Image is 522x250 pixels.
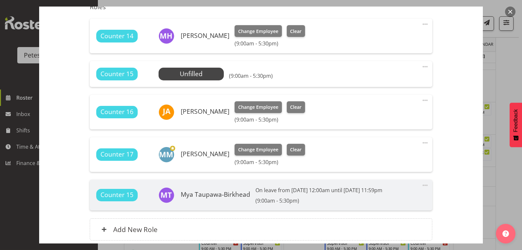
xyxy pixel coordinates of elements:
[181,32,229,39] h6: [PERSON_NAME]
[100,31,133,41] span: Counter 14
[100,69,133,79] span: Counter 15
[180,69,203,78] span: Unfilled
[238,28,278,35] span: Change Employee
[159,147,174,162] img: mandy-mosley3858.jpg
[159,187,174,203] img: mya-taupawa-birkhead5814.jpg
[255,186,382,194] p: On leave from [DATE] 12:00am until [DATE] 11:59pm
[513,109,519,132] span: Feedback
[235,159,305,165] h6: (9:00am - 5:30pm)
[235,144,282,156] button: Change Employee
[100,150,133,159] span: Counter 17
[181,150,229,158] h6: [PERSON_NAME]
[290,104,301,111] span: Clear
[290,28,301,35] span: Clear
[235,101,282,113] button: Change Employee
[159,28,174,44] img: mackenzie-halford4471.jpg
[287,25,305,37] button: Clear
[287,101,305,113] button: Clear
[235,116,305,123] h6: (9:00am - 5:30pm)
[502,230,509,237] img: help-xxl-2.png
[90,3,432,11] h5: Roles
[181,191,250,198] h6: Mya Taupawa-Birkhead
[159,104,174,120] img: jeseryl-armstrong10788.jpg
[290,146,301,153] span: Clear
[100,107,133,117] span: Counter 16
[287,144,305,156] button: Clear
[100,190,133,200] span: Counter 15
[181,108,229,115] h6: [PERSON_NAME]
[238,146,278,153] span: Change Employee
[113,225,158,234] h6: Add New Role
[255,197,382,204] h6: (9:00am - 5:30pm)
[510,103,522,147] button: Feedback - Show survey
[238,104,278,111] span: Change Employee
[229,73,273,79] h6: (9:00am - 5:30pm)
[235,25,282,37] button: Change Employee
[235,40,305,47] h6: (9:00am - 5:30pm)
